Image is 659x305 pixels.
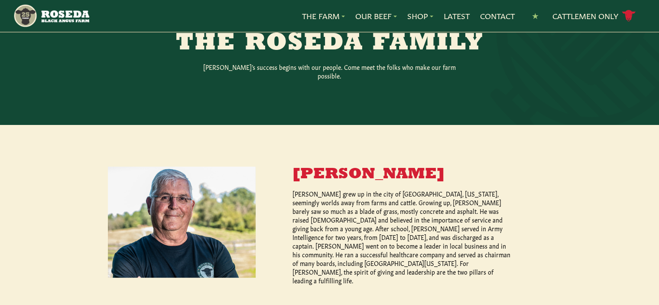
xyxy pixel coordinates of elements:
a: Contact [480,10,515,22]
img: https://roseda.com/wp-content/uploads/2021/05/roseda-25-header.png [13,3,89,28]
a: Cattlemen Only [552,8,636,23]
a: Our Beef [355,10,397,22]
h2: The Roseda Family [163,31,496,56]
h3: [PERSON_NAME] [292,167,514,182]
p: [PERSON_NAME]’s success begins with our people. Come meet the folks who make our farm possible. [191,62,468,80]
a: Latest [444,10,470,22]
p: [PERSON_NAME] grew up in the city of [GEOGRAPHIC_DATA], [US_STATE], seemingly worlds away from fa... [292,189,514,285]
a: The Farm [302,10,345,22]
a: Shop [407,10,433,22]
img: Ed Burchell Sr. [108,167,256,278]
